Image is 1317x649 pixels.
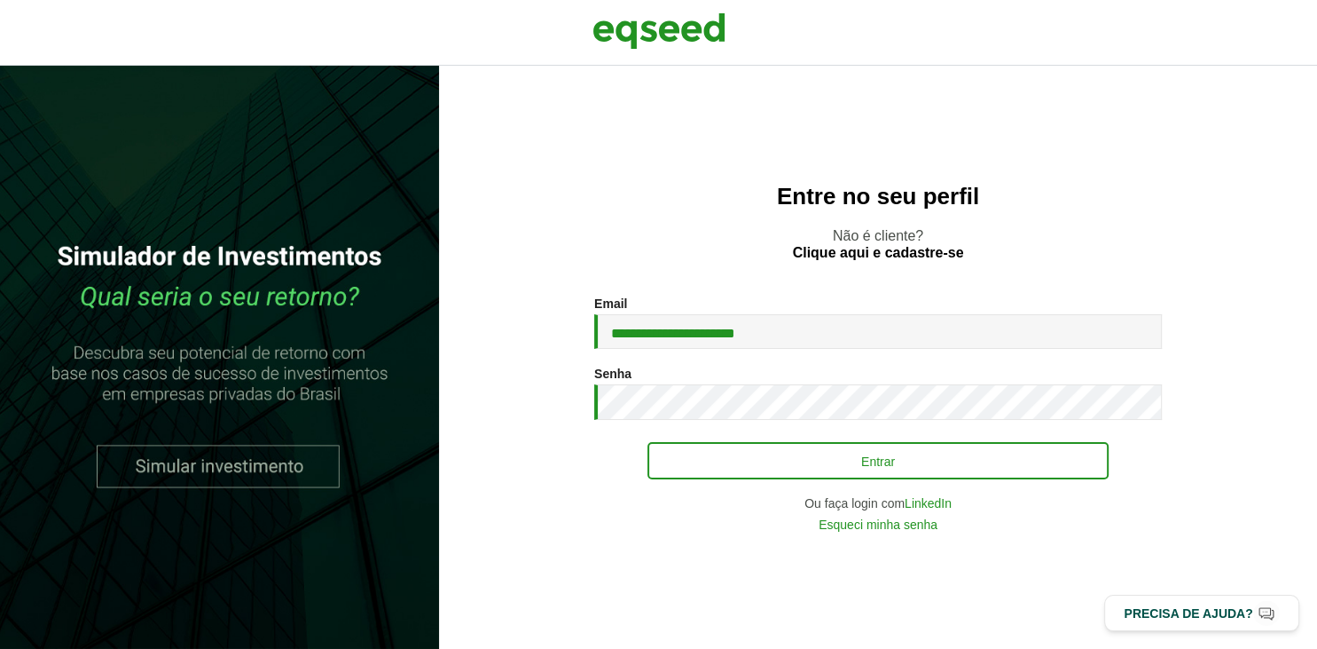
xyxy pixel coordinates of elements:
[793,246,964,260] a: Clique aqui e cadastre-se
[905,497,952,510] a: LinkedIn
[592,9,725,53] img: EqSeed Logo
[594,297,627,310] label: Email
[647,442,1109,479] button: Entrar
[594,368,631,380] label: Senha
[474,227,1282,261] p: Não é cliente?
[819,518,937,531] a: Esqueci minha senha
[594,497,1162,510] div: Ou faça login com
[474,184,1282,210] h2: Entre no seu perfil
